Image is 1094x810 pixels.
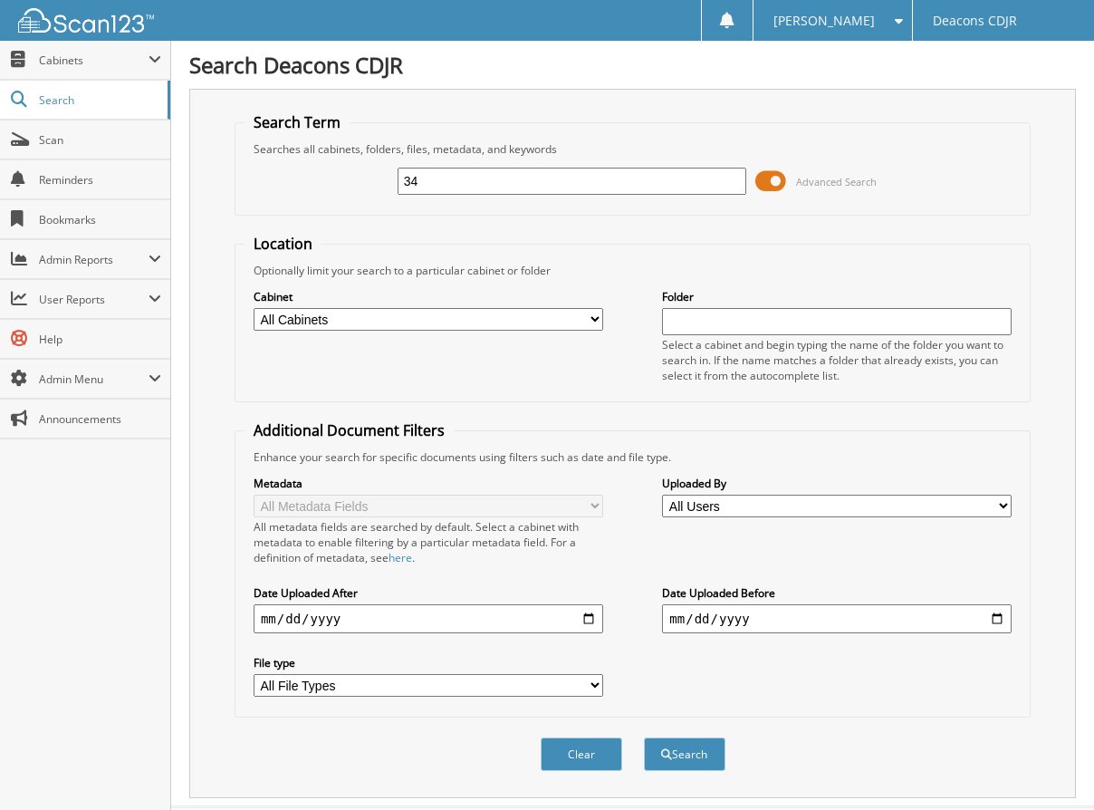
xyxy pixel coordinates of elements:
input: end [662,604,1012,633]
span: Reminders [39,172,161,188]
span: [PERSON_NAME] [773,15,875,26]
span: User Reports [39,292,149,307]
span: Bookmarks [39,212,161,227]
img: scan123-logo-white.svg [18,8,154,33]
span: Search [39,92,158,108]
label: Cabinet [254,289,603,304]
button: Clear [541,738,622,771]
label: Date Uploaded After [254,585,603,601]
div: All metadata fields are searched by default. Select a cabinet with metadata to enable filtering b... [254,519,603,565]
a: here [389,550,412,565]
input: start [254,604,603,633]
h1: Search Deacons CDJR [189,50,1076,80]
label: Date Uploaded Before [662,585,1012,601]
span: Announcements [39,411,161,427]
legend: Additional Document Filters [245,420,454,440]
button: Search [644,738,725,771]
span: Admin Menu [39,371,149,387]
div: Optionally limit your search to a particular cabinet or folder [245,263,1021,278]
div: Select a cabinet and begin typing the name of the folder you want to search in. If the name match... [662,337,1012,383]
span: Deacons CDJR [933,15,1017,26]
div: Searches all cabinets, folders, files, metadata, and keywords [245,141,1021,157]
label: File type [254,655,603,670]
label: Folder [662,289,1012,304]
span: Scan [39,132,161,148]
legend: Search Term [245,112,350,132]
span: Advanced Search [796,175,877,188]
span: Help [39,332,161,347]
label: Metadata [254,476,603,491]
div: Enhance your search for specific documents using filters such as date and file type. [245,449,1021,465]
label: Uploaded By [662,476,1012,491]
span: Admin Reports [39,252,149,267]
legend: Location [245,234,321,254]
span: Cabinets [39,53,149,68]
